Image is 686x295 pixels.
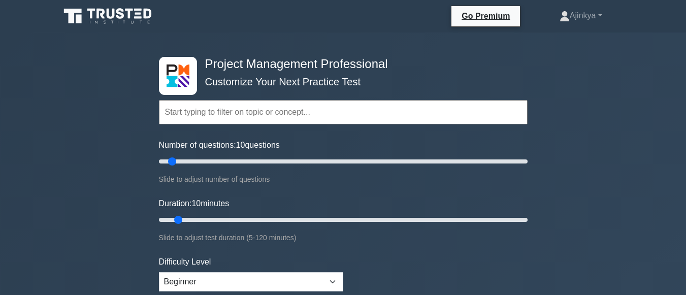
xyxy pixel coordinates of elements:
[159,173,528,185] div: Slide to adjust number of questions
[236,141,245,149] span: 10
[159,232,528,244] div: Slide to adjust test duration (5-120 minutes)
[159,198,230,210] label: Duration: minutes
[191,199,201,208] span: 10
[159,256,211,268] label: Difficulty Level
[159,139,280,151] label: Number of questions: questions
[159,100,528,124] input: Start typing to filter on topic or concept...
[455,10,516,22] a: Go Premium
[535,6,627,26] a: Ajinkya
[201,57,478,72] h4: Project Management Professional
